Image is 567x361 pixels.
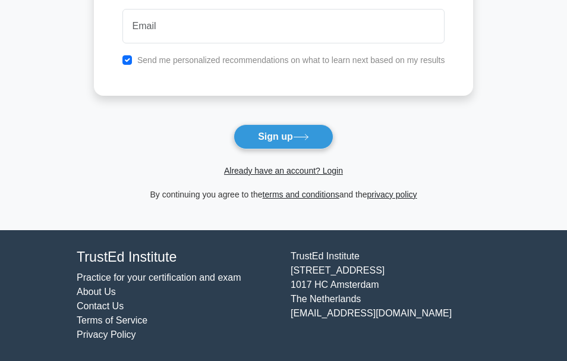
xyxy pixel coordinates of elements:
[77,249,276,266] h4: TrustEd Institute
[367,190,417,199] a: privacy policy
[137,55,445,65] label: Send me personalized recommendations on what to learn next based on my results
[87,187,481,202] div: By continuing you agree to the and the
[77,315,147,325] a: Terms of Service
[122,9,445,43] input: Email
[77,329,136,340] a: Privacy Policy
[77,301,124,311] a: Contact Us
[283,249,497,342] div: TrustEd Institute [STREET_ADDRESS] 1017 HC Amsterdam The Netherlands [EMAIL_ADDRESS][DOMAIN_NAME]
[77,287,116,297] a: About Us
[234,124,333,149] button: Sign up
[77,272,241,282] a: Practice for your certification and exam
[263,190,339,199] a: terms and conditions
[224,166,343,175] a: Already have an account? Login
